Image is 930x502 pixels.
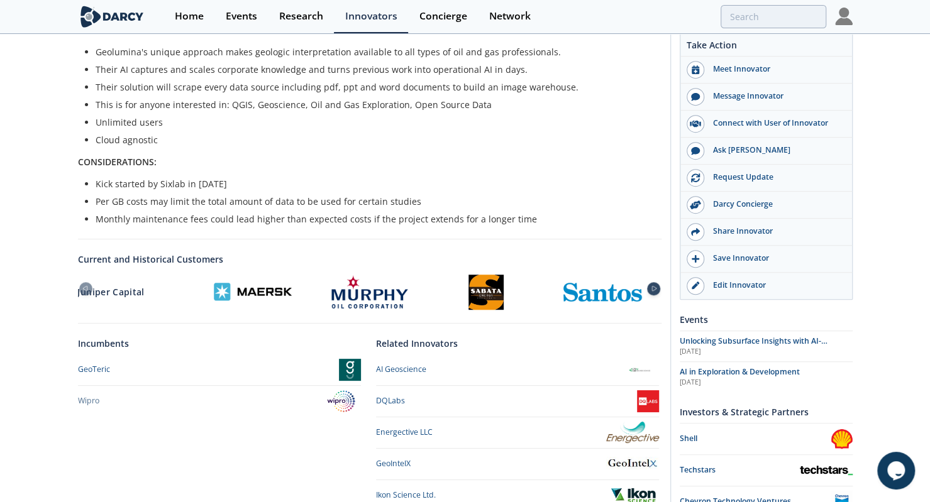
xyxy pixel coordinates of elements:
li: Cloud agnostic [96,133,653,146]
img: Murphy Oil Corporation [330,275,408,309]
li: This is for anyone interested in: QGIS, Geoscience, Oil and Gas Exploration, Open Source Data [96,98,653,111]
img: Shell [831,428,853,450]
div: Message Innovator [704,90,845,102]
div: Ikon Science Ltd. [376,489,436,501]
div: [DATE] [680,378,853,388]
a: GeoTeric GeoTeric [78,359,361,381]
a: DQLabs DQLabs [376,390,659,412]
input: Advanced Search [721,5,826,28]
div: Home [175,11,204,21]
div: Innovators [345,11,397,21]
div: Concierge [419,11,467,21]
span: Unlocking Subsurface Insights with AI-powered Data Indexation and Structuring [680,336,834,357]
div: Meet Innovator [704,63,845,75]
button: Save Innovator [680,246,852,273]
li: Per GB costs may limit the total amount of data to be used for certain studies [96,195,653,208]
img: Wipro [321,390,360,412]
li: Their AI captures and scales corporate knowledge and turns previous work into operational AI in d... [96,63,653,76]
div: DQLabs [376,395,405,407]
div: Investors & Strategic Partners [680,401,853,423]
div: Connect with User of Innovator [704,117,845,129]
a: AI Geoscience AI Geoscience [376,359,659,381]
span: AI in Exploration & Development [680,366,800,377]
a: Related Innovators [376,337,458,350]
strong: CONSIDERATIONS: [78,156,157,168]
div: Events [226,11,257,21]
div: Ask [PERSON_NAME] [704,145,845,156]
div: Darcy Concierge [704,199,845,210]
img: DQLabs [637,390,659,412]
img: Profile [835,8,853,25]
div: Techstars [680,464,800,476]
div: Save Innovator [704,253,845,264]
div: Energective LLC [376,427,433,438]
div: Wipro [78,395,99,407]
img: Techstars [800,466,853,475]
a: AI in Exploration & Development [DATE] [680,366,853,388]
li: Geolumina's unique approach makes geologic interpretation available to all types of oil and gas p... [96,45,653,58]
li: Monthly maintenance fees could lead higher than expected costs if the project extends for a longe... [96,212,653,226]
div: Research [279,11,323,21]
a: Unlocking Subsurface Insights with AI-powered Data Indexation and Structuring [DATE] [680,336,853,357]
img: GeoIntelX [606,457,659,471]
div: [DATE] [680,347,853,357]
li: Kick started by Sixlab in [DATE] [96,177,653,190]
img: Energective LLC [606,422,659,443]
img: logo-wide.svg [78,6,147,28]
a: Current and Historical Customers [78,253,662,266]
div: AI Geoscience [376,364,426,375]
div: Edit Innovator [704,280,845,291]
img: GeoTeric [339,359,361,381]
strong: BENEFITS: [78,24,120,36]
div: Juniper Capital [77,275,194,310]
a: Incumbents [78,337,129,350]
a: Techstars Techstars [680,459,853,481]
div: GeoTeric [78,364,110,375]
a: Shell Shell [680,428,853,450]
a: Energective LLC Energective LLC [376,422,659,444]
div: Take Action [680,38,852,57]
a: GeoIntelX GeoIntelX [376,453,659,475]
img: Sabata Energy Consultants [468,275,504,310]
img: Santos Ltd [563,283,641,302]
img: MAERSK [214,283,292,301]
div: Share Innovator [704,226,845,237]
div: Request Update [704,172,845,183]
div: Network [489,11,531,21]
a: Edit Innovator [680,273,852,299]
li: Unlimited users [96,116,653,129]
div: Events [680,308,853,330]
iframe: chat widget [877,452,917,489]
li: Their solution will scrape every data source including pdf, ppt and word documents to build an im... [96,80,653,94]
div: GeoIntelX [376,458,411,469]
img: AI Geoscience [620,359,659,381]
a: Wipro Wipro [78,390,361,412]
div: Shell [680,433,831,444]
